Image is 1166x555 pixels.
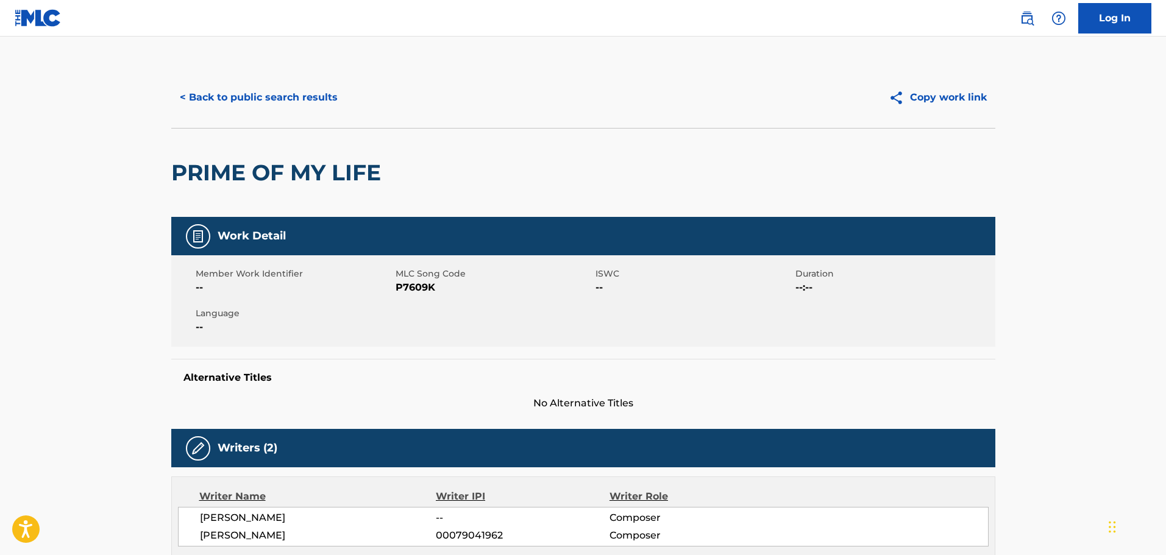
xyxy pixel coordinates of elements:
span: Composer [610,528,767,543]
div: Writer Role [610,489,767,504]
span: -- [436,511,609,525]
span: [PERSON_NAME] [200,528,436,543]
img: Copy work link [889,90,910,105]
div: Help [1047,6,1071,30]
button: < Back to public search results [171,82,346,113]
button: Copy work link [880,82,995,113]
iframe: Chat Widget [1105,497,1166,555]
h5: Writers (2) [218,441,277,455]
span: --:-- [795,280,992,295]
img: MLC Logo [15,9,62,27]
div: Drag [1109,509,1116,545]
span: 00079041962 [436,528,609,543]
a: Public Search [1015,6,1039,30]
img: help [1051,11,1066,26]
span: Member Work Identifier [196,267,393,280]
span: -- [196,280,393,295]
span: -- [595,280,792,295]
img: Writers [191,441,205,456]
span: ISWC [595,267,792,280]
a: Log In [1078,3,1151,34]
span: No Alternative Titles [171,396,995,411]
div: Writer IPI [436,489,610,504]
span: Language [196,307,393,320]
span: Duration [795,267,992,280]
h2: PRIME OF MY LIFE [171,159,387,186]
span: -- [196,320,393,334]
img: Work Detail [191,229,205,244]
span: MLC Song Code [396,267,592,280]
h5: Work Detail [218,229,286,243]
img: search [1020,11,1034,26]
div: Writer Name [199,489,436,504]
span: P7609K [396,280,592,295]
h5: Alternative Titles [183,372,983,384]
span: Composer [610,511,767,525]
span: [PERSON_NAME] [200,511,436,525]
